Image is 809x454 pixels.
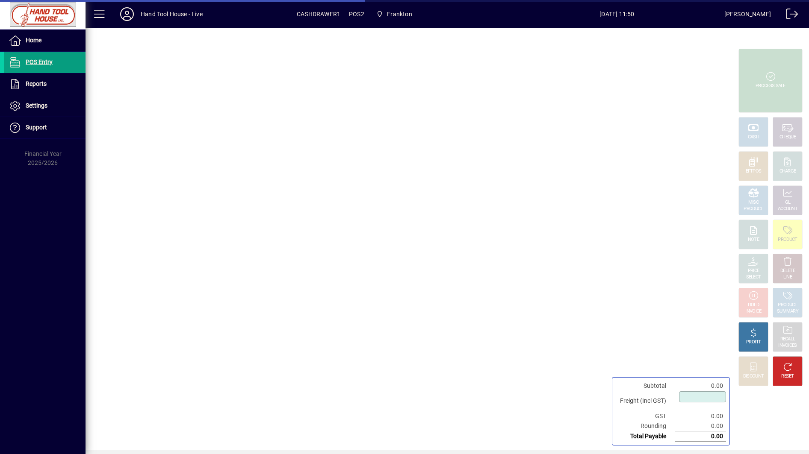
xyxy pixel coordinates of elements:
div: [PERSON_NAME] [724,7,771,21]
span: Home [26,37,41,44]
div: SUMMARY [777,308,798,315]
td: Rounding [616,421,675,431]
a: Reports [4,73,86,95]
div: CASH [748,134,759,141]
div: PRODUCT [778,302,797,308]
span: Frankton [387,7,412,21]
div: PROCESS SALE [756,83,785,89]
span: CASHDRAWER1 [297,7,340,21]
td: Total Payable [616,431,675,442]
span: [DATE] 11:50 [510,7,724,21]
span: POS2 [349,7,364,21]
button: Profile [113,6,141,22]
div: DELETE [780,268,795,274]
div: GL [785,199,791,206]
div: ACCOUNT [778,206,797,212]
span: Settings [26,102,47,109]
div: CHARGE [779,168,796,175]
div: EFTPOS [746,168,762,175]
td: 0.00 [675,411,726,421]
span: Reports [26,80,47,87]
div: PRODUCT [778,237,797,243]
span: Support [26,124,47,131]
span: POS Entry [26,59,53,65]
div: DISCOUNT [743,373,764,380]
div: RECALL [780,336,795,343]
td: 0.00 [675,421,726,431]
a: Home [4,30,86,51]
div: RESET [781,373,794,380]
a: Settings [4,95,86,117]
td: Subtotal [616,381,675,391]
div: HOLD [748,302,759,308]
div: MISC [748,199,759,206]
div: CHEQUE [779,134,796,141]
div: Hand Tool House - Live [141,7,203,21]
td: 0.00 [675,431,726,442]
td: GST [616,411,675,421]
div: PRICE [748,268,759,274]
td: 0.00 [675,381,726,391]
div: SELECT [746,274,761,281]
span: Frankton [373,6,416,22]
div: LINE [783,274,792,281]
div: INVOICES [778,343,797,349]
td: Freight (Incl GST) [616,391,675,411]
div: NOTE [748,237,759,243]
a: Support [4,117,86,138]
div: INVOICE [745,308,761,315]
a: Logout [779,2,798,29]
div: PRODUCT [744,206,763,212]
div: PROFIT [746,339,761,346]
